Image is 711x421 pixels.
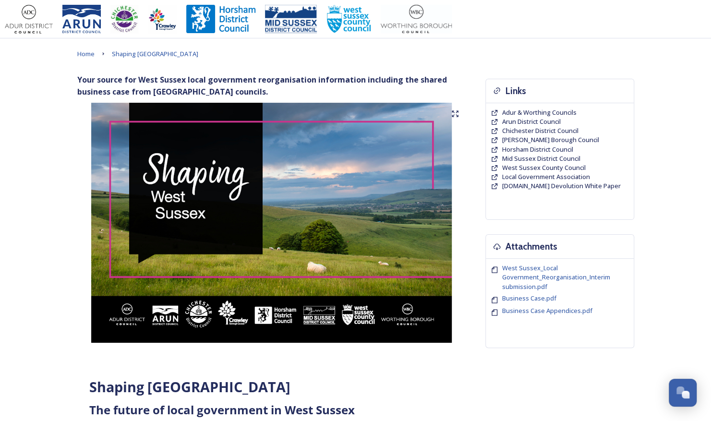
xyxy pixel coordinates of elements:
img: Crawley%20BC%20logo.jpg [148,5,177,34]
a: Shaping [GEOGRAPHIC_DATA] [112,48,198,60]
span: West Sussex_Local Government_Reorganisation_Interim submission.pdf [502,264,610,290]
span: Business Case.pdf [502,294,556,302]
span: Shaping [GEOGRAPHIC_DATA] [112,49,198,58]
strong: Your source for West Sussex local government reorganisation information including the shared busi... [77,74,447,97]
img: CDC%20Logo%20-%20you%20may%20have%20a%20better%20version.jpg [110,5,138,34]
strong: The future of local government in West Sussex [89,402,355,418]
a: Arun District Council [502,117,561,126]
span: Business Case Appendices.pdf [502,306,592,315]
a: Chichester District Council [502,126,578,135]
img: 150ppimsdc%20logo%20blue.png [265,5,317,34]
a: Adur & Worthing Councils [502,108,577,117]
strong: Shaping [GEOGRAPHIC_DATA] [89,377,290,396]
img: WSCCPos-Spot-25mm.jpg [326,5,372,34]
a: [PERSON_NAME] Borough Council [502,135,599,144]
button: Open Chat [669,379,697,407]
a: [DOMAIN_NAME] Devolution White Paper [502,181,621,191]
img: Worthing_Adur%20%281%29.jpg [381,5,452,34]
img: Horsham%20DC%20Logo.jpg [186,5,255,34]
h3: Links [506,84,526,98]
img: Adur%20logo%20%281%29.jpeg [5,5,53,34]
img: Arun%20District%20Council%20logo%20blue%20CMYK.jpg [62,5,101,34]
a: West Sussex County Council [502,163,586,172]
a: Horsham District Council [502,145,573,154]
a: Local Government Association [502,172,590,181]
a: Mid Sussex District Council [502,154,580,163]
a: Home [77,48,95,60]
h3: Attachments [506,240,557,253]
span: Home [77,49,95,58]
